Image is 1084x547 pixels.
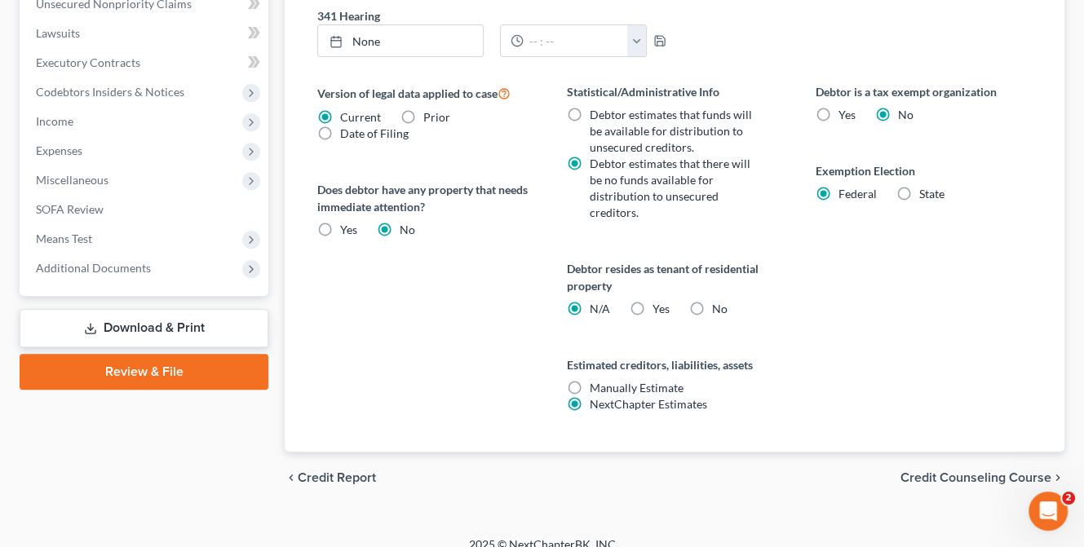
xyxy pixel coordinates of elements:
[589,381,683,395] span: Manually Estimate
[423,110,450,124] span: Prior
[566,83,782,100] label: Statistical/Administrative Info
[589,397,706,411] span: NextChapter Estimates
[900,471,1051,484] span: Credit Counseling Course
[589,108,751,154] span: Debtor estimates that funds will be available for distribution to unsecured creditors.
[23,48,268,77] a: Executory Contracts
[1051,471,1064,484] i: chevron_right
[524,25,628,56] input: -- : --
[816,162,1032,179] label: Exemption Election
[318,25,483,56] a: None
[20,309,268,347] a: Download & Print
[566,260,782,294] label: Debtor resides as tenant of residential property
[340,110,381,124] span: Current
[919,187,945,201] span: State
[298,471,376,484] span: Credit Report
[589,157,750,219] span: Debtor estimates that there will be no funds available for distribution to unsecured creditors.
[900,471,1064,484] button: Credit Counseling Course chevron_right
[285,471,376,484] button: chevron_left Credit Report
[340,223,357,236] span: Yes
[36,202,104,216] span: SOFA Review
[711,302,727,315] span: No
[652,302,669,315] span: Yes
[36,143,82,157] span: Expenses
[36,26,80,40] span: Lawsuits
[20,354,268,390] a: Review & File
[36,55,140,69] span: Executory Contracts
[1029,492,1068,531] iframe: Intercom live chat
[566,356,782,373] label: Estimated creditors, liabilities, assets
[285,471,298,484] i: chevron_left
[36,232,92,245] span: Means Test
[309,7,675,24] label: 341 Hearing
[838,187,877,201] span: Federal
[838,108,856,121] span: Yes
[23,19,268,48] a: Lawsuits
[317,83,533,103] label: Version of legal data applied to case
[317,181,533,215] label: Does debtor have any property that needs immediate attention?
[400,223,415,236] span: No
[23,195,268,224] a: SOFA Review
[898,108,914,121] span: No
[36,173,108,187] span: Miscellaneous
[36,114,73,128] span: Income
[816,83,1032,100] label: Debtor is a tax exempt organization
[340,126,409,140] span: Date of Filing
[36,85,184,99] span: Codebtors Insiders & Notices
[36,261,151,275] span: Additional Documents
[589,302,609,315] span: N/A
[1062,492,1075,505] span: 2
